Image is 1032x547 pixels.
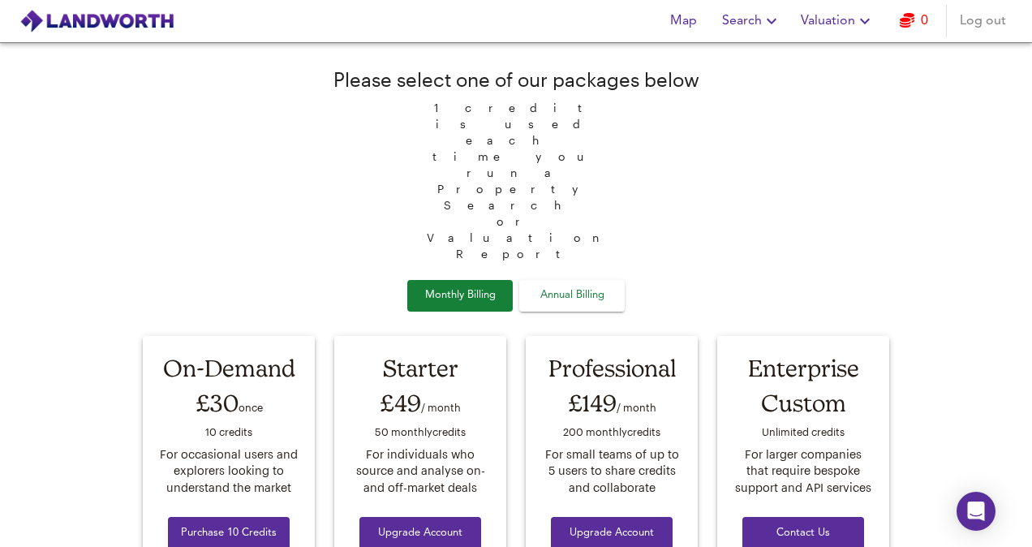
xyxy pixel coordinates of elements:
[722,10,781,32] span: Search
[541,446,682,497] div: For small teams of up to 5 users to share credits and collaborate
[421,401,461,413] span: / month
[733,351,874,385] div: Enterprise
[350,421,491,446] div: 50 monthly credit s
[541,351,682,385] div: Professional
[350,385,491,421] div: £49
[350,351,491,385] div: Starter
[158,421,299,446] div: 10 credit s
[900,10,928,32] a: 0
[733,421,874,446] div: Unlimited credit s
[239,401,263,413] span: once
[617,401,656,413] span: / month
[531,286,613,305] span: Annual Billing
[181,524,277,543] span: Purchase 10 Credits
[733,446,874,497] div: For larger companies that require bespoke support and API services
[519,280,625,312] button: Annual Billing
[158,385,299,421] div: £30
[888,5,940,37] button: 0
[716,5,788,37] button: Search
[541,385,682,421] div: £149
[801,10,875,32] span: Valuation
[372,524,468,543] span: Upgrade Account
[957,492,995,531] div: Open Intercom Messenger
[541,421,682,446] div: 200 monthly credit s
[350,446,491,497] div: For individuals who source and analyse on- and off-market deals
[733,385,874,421] div: Custom
[657,5,709,37] button: Map
[794,5,881,37] button: Valuation
[564,524,660,543] span: Upgrade Account
[333,66,699,93] div: Please select one of our packages below
[419,93,613,262] span: 1 credit is used each time you run a Property Search or Valuation Report
[953,5,1013,37] button: Log out
[755,524,851,543] span: Contact Us
[960,10,1006,32] span: Log out
[664,10,703,32] span: Map
[19,9,174,33] img: logo
[158,446,299,497] div: For occasional users and explorers looking to understand the market
[158,351,299,385] div: On-Demand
